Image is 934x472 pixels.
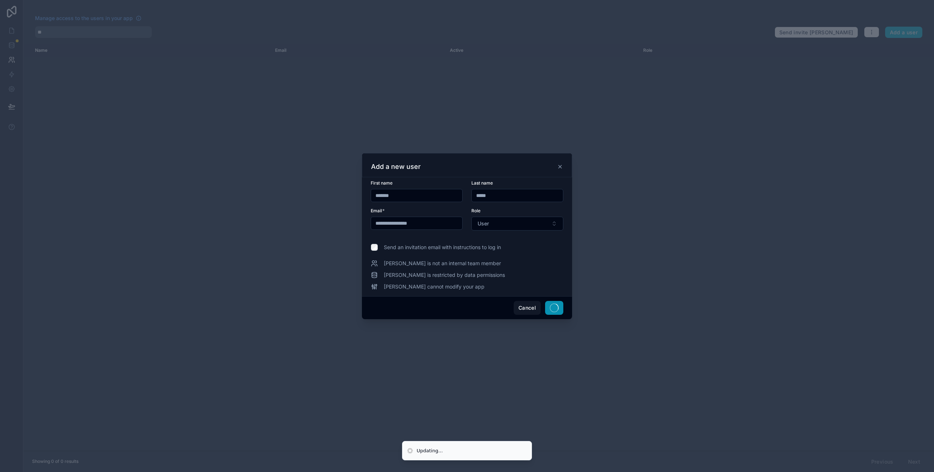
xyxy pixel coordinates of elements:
[384,271,505,279] span: [PERSON_NAME] is restricted by data permissions
[371,208,382,213] span: Email
[471,217,563,231] button: Select Button
[471,180,493,186] span: Last name
[417,447,443,454] div: Updating...
[478,220,489,227] span: User
[371,244,378,251] input: Send an invitation email with instructions to log in
[471,208,480,213] span: Role
[384,260,501,267] span: [PERSON_NAME] is not an internal team member
[371,162,421,171] h3: Add a new user
[371,180,393,186] span: First name
[384,283,485,290] span: [PERSON_NAME] cannot modify your app
[384,244,501,251] span: Send an invitation email with instructions to log in
[514,301,541,315] button: Cancel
